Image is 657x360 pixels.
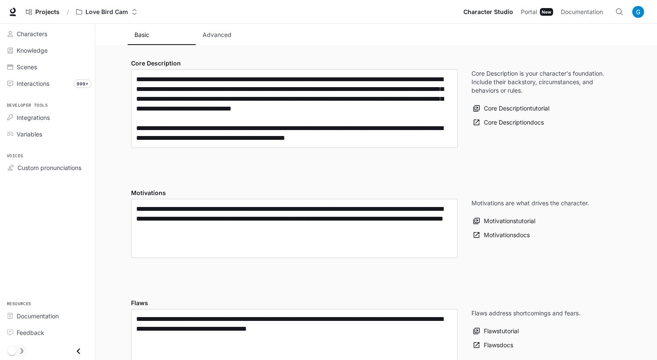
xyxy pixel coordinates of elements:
a: Knowledge [3,43,91,58]
a: Feedback [3,325,91,340]
h4: Flaws [131,299,458,307]
a: Core Descriptiondocs [471,116,546,130]
span: Dark mode toggle [8,346,16,355]
span: Portal [521,7,537,17]
a: Character Studio [460,3,517,20]
button: Close drawer [69,343,88,360]
button: Flawstutorial [471,324,521,338]
a: Variables [3,127,91,142]
h4: Motivations [131,189,458,197]
span: Interactions [17,79,49,88]
a: PortalNew [517,3,557,20]
span: Variables [17,130,42,139]
a: Characters [3,26,91,41]
span: Projects [35,9,60,16]
a: Flawsdocs [471,338,515,352]
p: Basic [134,31,149,39]
a: Interactions [3,76,91,91]
button: Open workspace menu [72,3,141,20]
a: Integrations [3,110,91,125]
span: Documentation [17,312,59,320]
a: Documentation [3,309,91,323]
button: Core Descriptiontutorial [471,102,551,116]
span: Characters [17,29,47,38]
span: Integrations [17,113,50,122]
span: 999+ [74,79,91,88]
a: Scenes [3,60,91,74]
a: Custom pronunciations [3,160,91,175]
a: Documentation [557,3,609,20]
h4: Core Description [131,59,458,68]
p: Love Bird Cam [86,9,128,16]
a: Go to projects [22,3,63,20]
a: Motivationsdocs [471,228,532,242]
span: Custom pronunciations [17,163,81,172]
p: Motivations are what drives the character. [471,199,589,207]
p: Flaws address shortcomings and fears. [471,309,580,317]
img: User avatar [632,6,644,18]
button: Open Command Menu [611,3,628,20]
div: / [63,8,72,17]
span: Feedback [17,328,44,337]
div: label [131,69,458,148]
p: Core Description is your character's foundation. Include their backstory, circumstances, and beha... [471,69,608,95]
span: Documentation [561,7,603,17]
span: Knowledge [17,46,48,55]
button: Motivationstutorial [471,214,537,228]
button: User avatar [630,3,647,20]
span: Scenes [17,62,37,71]
p: Advanced [203,31,231,39]
span: Character Studio [463,7,513,17]
div: New [540,8,553,16]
